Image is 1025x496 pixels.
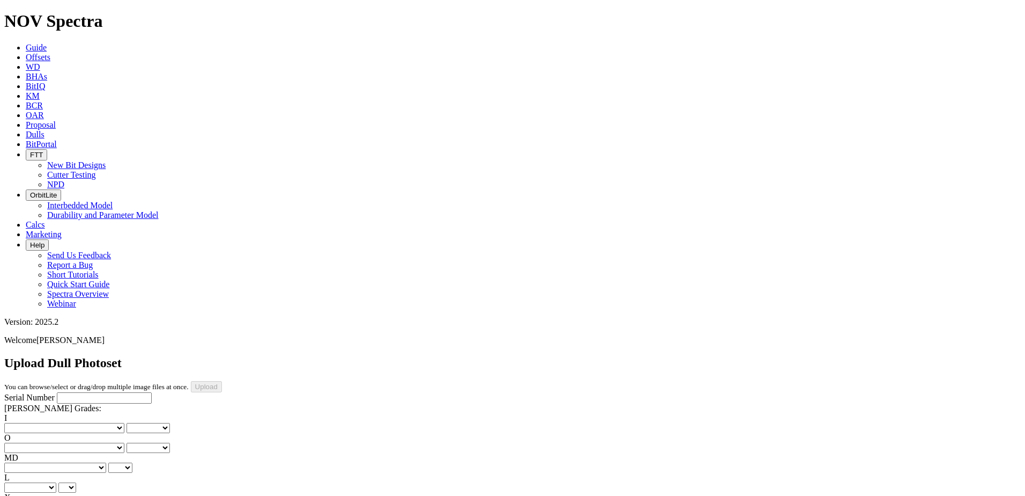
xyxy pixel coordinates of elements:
input: Upload [191,381,222,392]
a: Durability and Parameter Model [47,210,159,220]
a: Send Us Feedback [47,251,111,260]
a: Report a Bug [47,260,93,269]
a: Webinar [47,299,76,308]
a: BCR [26,101,43,110]
a: WD [26,62,40,71]
a: BitPortal [26,140,57,149]
a: Short Tutorials [47,270,99,279]
a: KM [26,91,40,100]
span: [PERSON_NAME] [36,335,105,345]
a: NPD [47,180,64,189]
a: BitIQ [26,82,45,91]
a: Proposal [26,120,56,129]
h1: NOV Spectra [4,11,1021,31]
a: Cutter Testing [47,170,96,179]
label: L [4,473,10,482]
p: Welcome [4,335,1021,345]
label: Serial Number [4,393,55,402]
a: Dulls [26,130,44,139]
div: [PERSON_NAME] Grades: [4,404,1021,413]
label: MD [4,453,18,462]
small: You can browse/select or drag/drop multiple image files at once. [4,383,189,391]
button: FTT [26,149,47,161]
a: Quick Start Guide [47,280,109,289]
h2: Upload Dull Photoset [4,356,1021,370]
a: BHAs [26,72,47,81]
a: New Bit Designs [47,161,106,170]
a: Marketing [26,230,62,239]
a: OAR [26,111,44,120]
a: Spectra Overview [47,289,109,298]
a: Calcs [26,220,45,229]
a: Offsets [26,53,50,62]
span: Help [30,241,44,249]
div: Version: 2025.2 [4,317,1021,327]
a: Guide [26,43,47,52]
a: Interbedded Model [47,201,113,210]
button: Help [26,239,49,251]
button: OrbitLite [26,189,61,201]
span: OrbitLite [30,191,57,199]
span: FTT [30,151,43,159]
label: O [4,433,11,442]
label: I [4,413,7,422]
